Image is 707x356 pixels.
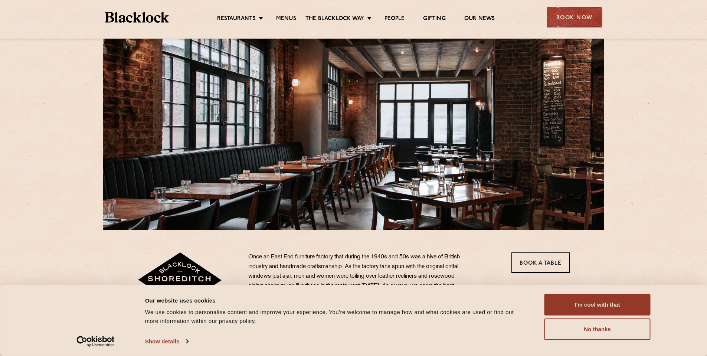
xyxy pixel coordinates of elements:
a: The Blacklock Way [305,15,364,23]
img: Shoreditch-stamp-v2-default.svg [137,252,223,308]
a: Restaurants [217,15,256,23]
div: We use cookies to personalise content and improve your experience. You're welcome to manage how a... [145,308,528,326]
a: Show details [145,336,188,347]
div: Our website uses cookies [145,296,528,305]
button: I'm cool with that [544,294,651,316]
a: Book a Table [511,252,570,273]
a: People [384,15,405,23]
a: Menus [276,15,296,23]
a: Gifting [423,15,445,23]
div: Book Now [547,7,602,27]
a: Usercentrics Cookiebot - opens in a new window [63,336,128,347]
button: No thanks [544,319,651,340]
p: Once an East End furniture factory that during the 1940s and 50s was a hive of British industry a... [248,252,467,320]
a: Our News [464,15,495,23]
img: BL_Textured_Logo-footer-cropped.svg [105,12,169,23]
